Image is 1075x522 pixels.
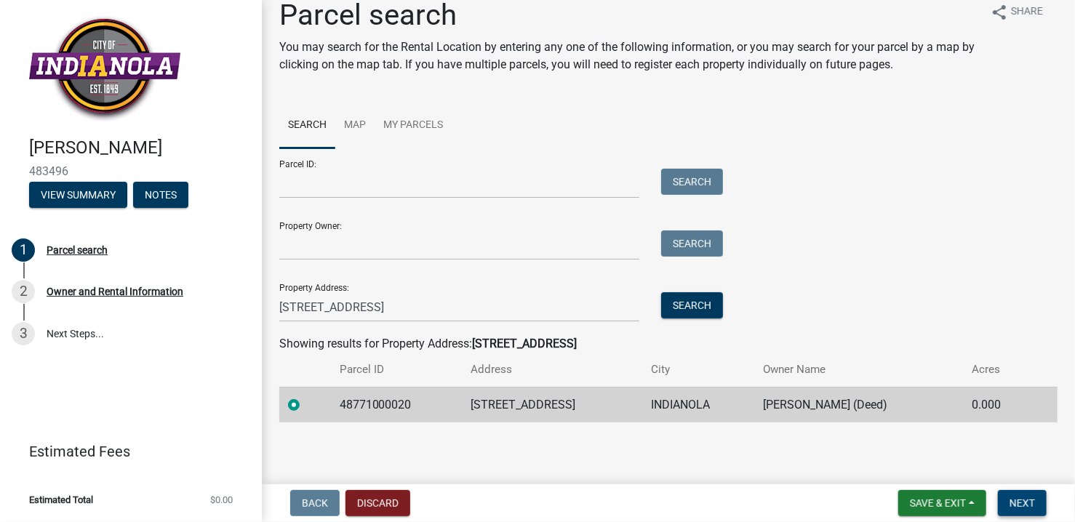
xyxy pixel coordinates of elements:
[375,103,452,149] a: My Parcels
[279,103,335,149] a: Search
[29,182,127,208] button: View Summary
[1010,497,1035,509] span: Next
[12,238,35,262] div: 1
[29,190,127,201] wm-modal-confirm: Summary
[47,245,108,255] div: Parcel search
[29,164,233,178] span: 483496
[754,353,963,387] th: Owner Name
[1011,4,1043,21] span: Share
[910,497,966,509] span: Save & Exit
[898,490,986,516] button: Save & Exit
[963,387,1031,422] td: 0.000
[661,230,723,257] button: Search
[472,337,577,350] strong: [STREET_ADDRESS]
[335,103,375,149] a: Map
[642,353,755,387] th: City
[302,497,328,509] span: Back
[133,182,188,208] button: Notes
[963,353,1031,387] th: Acres
[998,490,1047,516] button: Next
[754,387,963,422] td: [PERSON_NAME] (Deed)
[12,437,239,466] a: Estimated Fees
[661,292,723,318] button: Search
[463,353,642,387] th: Address
[210,495,233,505] span: $0.00
[463,387,642,422] td: [STREET_ADDRESS]
[133,190,188,201] wm-modal-confirm: Notes
[279,335,1058,353] div: Showing results for Property Address:
[345,490,410,516] button: Discard
[991,4,1008,21] i: share
[279,39,979,73] p: You may search for the Rental Location by entering any one of the following information, or you m...
[12,322,35,345] div: 3
[47,286,183,297] div: Owner and Rental Information
[642,387,755,422] td: INDIANOLA
[331,387,463,422] td: 48771000020
[331,353,463,387] th: Parcel ID
[29,15,180,122] img: City of Indianola, Iowa
[29,495,93,505] span: Estimated Total
[290,490,340,516] button: Back
[12,280,35,303] div: 2
[29,137,250,158] h4: [PERSON_NAME]
[661,169,723,195] button: Search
